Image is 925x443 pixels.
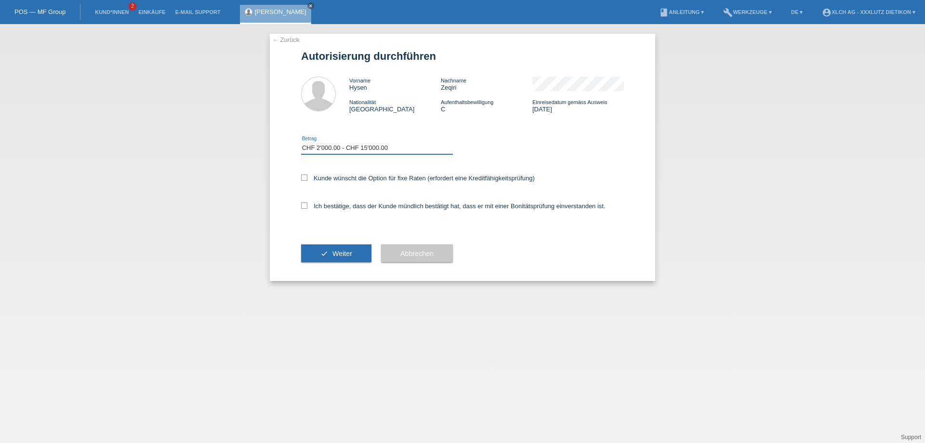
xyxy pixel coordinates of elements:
[308,3,313,8] i: close
[718,9,777,15] a: buildWerkzeuge ▾
[381,244,453,263] button: Abbrechen
[301,244,371,263] button: check Weiter
[14,8,66,15] a: POS — MF Group
[301,202,606,210] label: Ich bestätige, dass der Kunde mündlich bestätigt hat, dass er mit einer Bonitätsprüfung einversta...
[255,8,306,15] a: [PERSON_NAME]
[654,9,709,15] a: bookAnleitung ▾
[817,9,920,15] a: account_circleXLCH AG - XXXLutz Dietikon ▾
[301,50,624,62] h1: Autorisierung durchführen
[532,99,607,105] span: Einreisedatum gemäss Ausweis
[349,77,441,91] div: Hysen
[133,9,170,15] a: Einkäufe
[320,250,328,257] i: check
[349,98,441,113] div: [GEOGRAPHIC_DATA]
[441,77,532,91] div: Zeqiri
[786,9,807,15] a: DE ▾
[659,8,669,17] i: book
[301,175,535,182] label: Kunde wünscht die Option für fixe Raten (erfordert eine Kreditfähigkeitsprüfung)
[532,98,624,113] div: [DATE]
[723,8,733,17] i: build
[441,98,532,113] div: C
[272,36,299,43] a: ← Zurück
[90,9,133,15] a: Kund*innen
[332,250,352,257] span: Weiter
[822,8,832,17] i: account_circle
[349,78,370,83] span: Vorname
[129,2,136,11] span: 2
[901,434,921,441] a: Support
[400,250,434,257] span: Abbrechen
[349,99,376,105] span: Nationalität
[307,2,314,9] a: close
[171,9,225,15] a: E-Mail Support
[441,78,466,83] span: Nachname
[441,99,493,105] span: Aufenthaltsbewilligung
